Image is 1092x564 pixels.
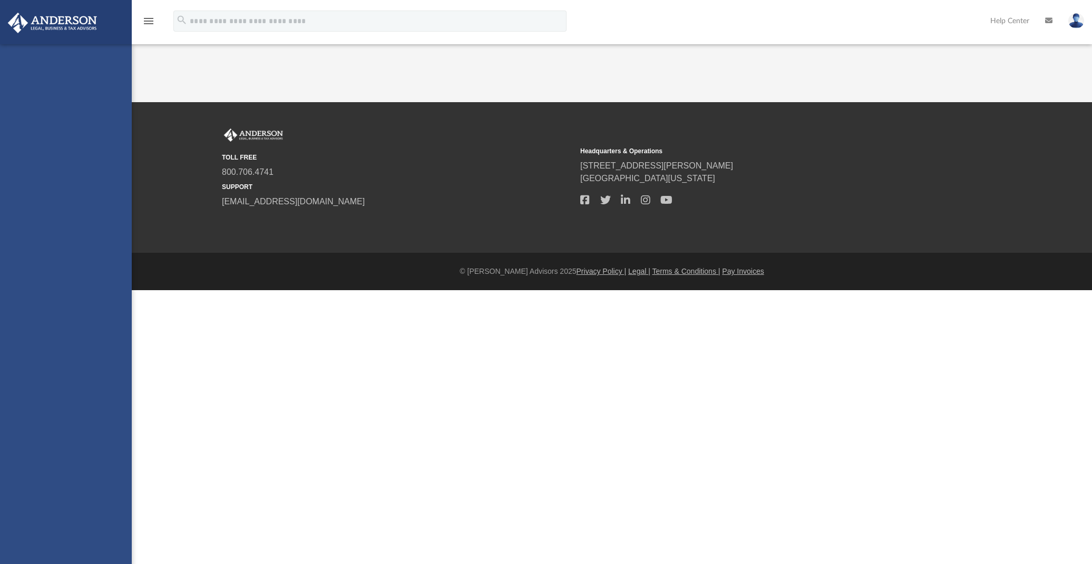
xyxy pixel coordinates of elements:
i: menu [142,15,155,27]
a: [GEOGRAPHIC_DATA][US_STATE] [580,174,715,183]
a: menu [142,20,155,27]
a: Pay Invoices [722,267,764,275]
small: TOLL FREE [222,153,573,162]
div: © [PERSON_NAME] Advisors 2025 [132,266,1092,277]
a: Legal | [628,267,650,275]
small: SUPPORT [222,182,573,192]
img: User Pic [1068,13,1084,28]
a: Terms & Conditions | [652,267,720,275]
a: [STREET_ADDRESS][PERSON_NAME] [580,161,733,170]
a: Privacy Policy | [577,267,627,275]
i: search [176,14,188,26]
small: Headquarters & Operations [580,146,931,156]
a: 800.706.4741 [222,167,274,176]
img: Anderson Advisors Platinum Portal [222,128,285,142]
img: Anderson Advisors Platinum Portal [5,13,100,33]
a: [EMAIL_ADDRESS][DOMAIN_NAME] [222,197,365,206]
